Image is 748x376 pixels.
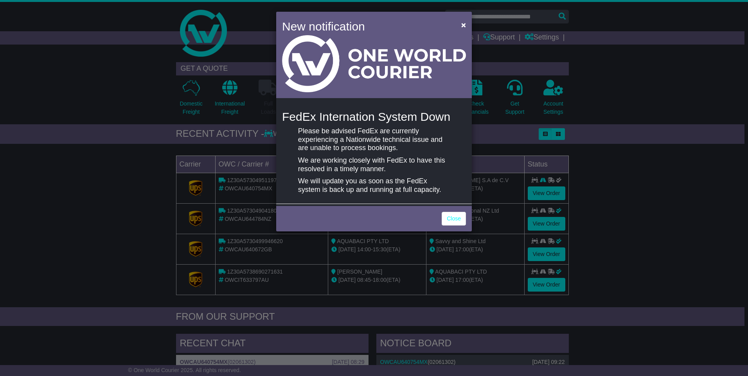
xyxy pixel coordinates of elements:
p: We will update you as soon as the FedEx system is back up and running at full capacity. [298,177,450,194]
button: Close [457,17,470,33]
a: Close [442,212,466,226]
span: × [461,20,466,29]
p: We are working closely with FedEx to have this resolved in a timely manner. [298,156,450,173]
h4: FedEx Internation System Down [282,110,466,123]
img: Light [282,35,466,92]
h4: New notification [282,18,450,35]
p: Please be advised FedEx are currently experiencing a Nationwide technical issue and are unable to... [298,127,450,152]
